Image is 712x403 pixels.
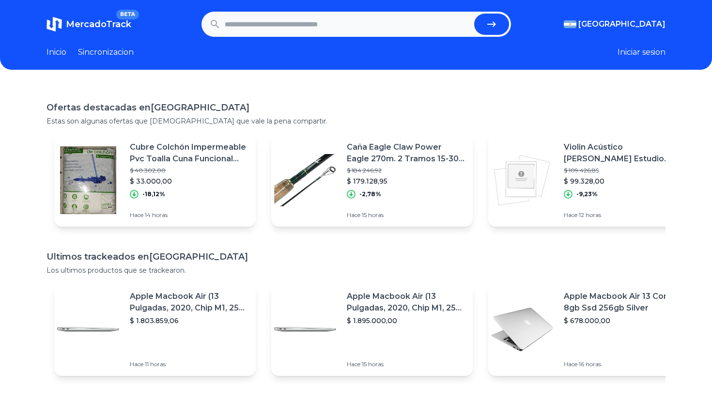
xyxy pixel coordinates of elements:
span: [GEOGRAPHIC_DATA] [578,18,666,30]
p: $ 678.000,00 [564,316,682,325]
span: MercadoTrack [66,19,131,30]
h1: Ofertas destacadas en [GEOGRAPHIC_DATA] [46,101,666,114]
p: Hace 15 horas [347,211,465,219]
a: Featured imageApple Macbook Air 13 Core I5 8gb Ssd 256gb Silver$ 678.000,00Hace 16 horas [488,283,690,376]
p: Hace 11 horas [130,360,248,368]
p: -2,78% [359,190,381,198]
p: Apple Macbook Air (13 Pulgadas, 2020, Chip M1, 256 Gb De Ssd, 8 Gb De Ram) - Plata [347,291,465,314]
p: $ 40.302,00 [130,167,248,174]
img: Featured image [488,295,556,363]
a: MercadoTrackBETA [46,16,131,32]
p: $ 179.128,95 [347,176,465,186]
a: Featured imageApple Macbook Air (13 Pulgadas, 2020, Chip M1, 256 Gb De Ssd, 8 Gb De Ram) - Plata$... [54,283,256,376]
a: Featured imageCaña Eagle Claw Power Eagle 270m. 2 Tramos 15-30 L. Frontal$ 184.246,92$ 179.128,95... [271,134,473,227]
a: Inicio [46,46,66,58]
p: Apple Macbook Air 13 Core I5 8gb Ssd 256gb Silver [564,291,682,314]
p: $ 1.803.859,06 [130,316,248,325]
a: Sincronizacion [78,46,134,58]
p: $ 1.895.000,00 [347,316,465,325]
img: Argentina [564,20,576,28]
p: -18,12% [142,190,165,198]
p: Apple Macbook Air (13 Pulgadas, 2020, Chip M1, 256 Gb De Ssd, 8 Gb De Ram) - Plata [130,291,248,314]
button: Iniciar sesion [618,46,666,58]
p: Hace 12 horas [564,211,682,219]
span: BETA [116,10,139,19]
p: $ 109.426,85 [564,167,682,174]
a: Featured imageViolin Acústico [PERSON_NAME] Estudio Antique 4/4 Tilo Arco$ 109.426,85$ 99.328,00-... [488,134,690,227]
p: $ 33.000,00 [130,176,248,186]
p: Caña Eagle Claw Power Eagle 270m. 2 Tramos 15-30 L. Frontal [347,141,465,165]
img: Featured image [271,146,339,214]
p: -9,23% [576,190,598,198]
img: MercadoTrack [46,16,62,32]
p: $ 99.328,00 [564,176,682,186]
h1: Ultimos trackeados en [GEOGRAPHIC_DATA] [46,250,666,263]
img: Featured image [488,146,556,214]
a: Featured imageApple Macbook Air (13 Pulgadas, 2020, Chip M1, 256 Gb De Ssd, 8 Gb De Ram) - Plata$... [271,283,473,376]
p: Hace 16 horas [564,360,682,368]
p: Hace 15 horas [347,360,465,368]
p: $ 184.246,92 [347,167,465,174]
button: [GEOGRAPHIC_DATA] [564,18,666,30]
img: Featured image [54,146,122,214]
img: Featured image [271,295,339,363]
p: Los ultimos productos que se trackearon. [46,265,666,275]
p: Cubre Colchón Impermeable Pvc Toalla Cuna Funcional 140 X 80 [130,141,248,165]
p: Hace 14 horas [130,211,248,219]
img: Featured image [54,295,122,363]
p: Estas son algunas ofertas que [DEMOGRAPHIC_DATA] que vale la pena compartir. [46,116,666,126]
a: Featured imageCubre Colchón Impermeable Pvc Toalla Cuna Funcional 140 X 80$ 40.302,00$ 33.000,00-... [54,134,256,227]
p: Violin Acústico [PERSON_NAME] Estudio Antique 4/4 Tilo Arco [564,141,682,165]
